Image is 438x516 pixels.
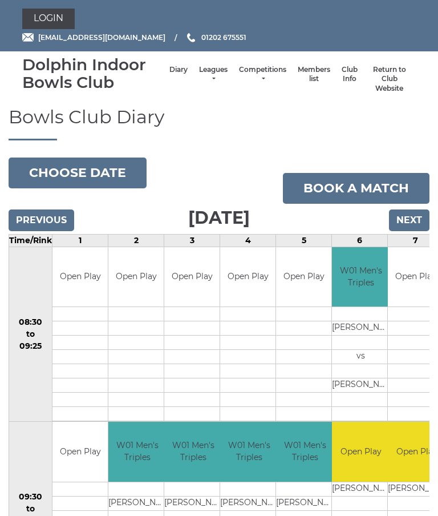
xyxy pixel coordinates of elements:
[332,482,390,496] td: [PERSON_NAME]
[276,422,334,482] td: W01 Men's Triples
[164,247,220,307] td: Open Play
[9,158,147,188] button: Choose date
[187,33,195,42] img: Phone us
[185,32,246,43] a: Phone us 01202 675551
[220,422,278,482] td: W01 Men's Triples
[276,496,334,510] td: [PERSON_NAME]
[298,65,330,84] a: Members list
[276,247,331,307] td: Open Play
[9,209,74,231] input: Previous
[276,234,332,247] td: 5
[199,65,228,84] a: Leagues
[283,173,429,204] a: Book a match
[164,234,220,247] td: 3
[108,496,166,510] td: [PERSON_NAME]
[164,496,222,510] td: [PERSON_NAME]
[332,234,388,247] td: 6
[332,378,390,393] td: [PERSON_NAME]
[342,65,358,84] a: Club Info
[332,247,390,307] td: W01 Men's Triples
[9,247,52,422] td: 08:30 to 09:25
[22,56,164,91] div: Dolphin Indoor Bowls Club
[332,350,390,364] td: vs
[38,33,165,42] span: [EMAIL_ADDRESS][DOMAIN_NAME]
[108,422,166,482] td: W01 Men's Triples
[52,247,108,307] td: Open Play
[389,209,429,231] input: Next
[220,496,278,510] td: [PERSON_NAME]
[169,65,188,75] a: Diary
[332,321,390,336] td: [PERSON_NAME]
[164,422,222,482] td: W01 Men's Triples
[22,9,75,29] a: Login
[220,247,275,307] td: Open Play
[22,33,34,42] img: Email
[52,234,108,247] td: 1
[332,422,390,482] td: Open Play
[369,65,410,94] a: Return to Club Website
[220,234,276,247] td: 4
[201,33,246,42] span: 01202 675551
[9,107,429,140] h1: Bowls Club Diary
[108,234,164,247] td: 2
[22,32,165,43] a: Email [EMAIL_ADDRESS][DOMAIN_NAME]
[52,422,108,482] td: Open Play
[239,65,286,84] a: Competitions
[108,247,164,307] td: Open Play
[9,234,52,247] td: Time/Rink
